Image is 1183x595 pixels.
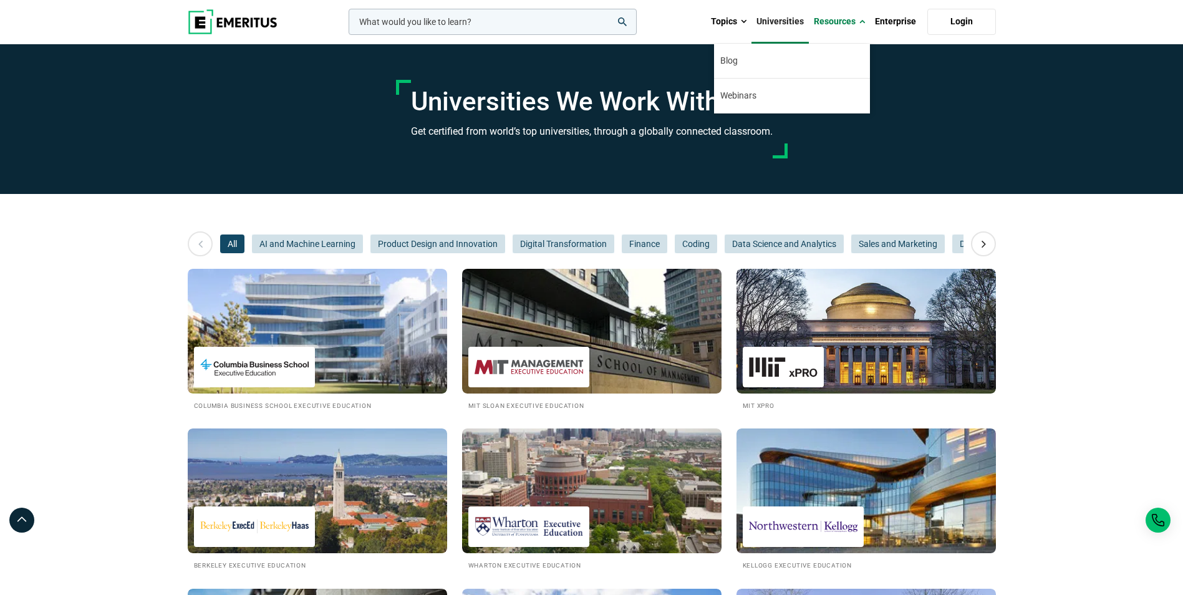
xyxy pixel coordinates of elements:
[188,269,447,394] img: Universities We Work With
[468,559,715,570] h2: Wharton Executive Education
[736,269,996,410] a: Universities We Work With MIT xPRO MIT xPRO
[194,559,441,570] h2: Berkeley Executive Education
[188,428,447,553] img: Universities We Work With
[188,269,447,410] a: Universities We Work With Columbia Business School Executive Education Columbia Business School E...
[736,269,996,394] img: Universities We Work With
[475,353,583,381] img: MIT Sloan Executive Education
[736,428,996,553] img: Universities We Work With
[252,235,363,253] button: AI and Machine Learning
[200,513,309,541] img: Berkeley Executive Education
[188,428,447,570] a: Universities We Work With Berkeley Executive Education Berkeley Executive Education
[725,235,844,253] button: Data Science and Analytics
[462,428,722,553] img: Universities We Work With
[714,44,870,78] a: Blog
[370,235,505,253] button: Product Design and Innovation
[194,400,441,410] h2: Columbia Business School Executive Education
[349,9,637,35] input: woocommerce-product-search-field-0
[200,353,309,381] img: Columbia Business School Executive Education
[411,123,773,140] h3: Get certified from world’s top universities, through a globally connected classroom.
[749,353,818,381] img: MIT xPRO
[411,86,773,117] h1: Universities We Work With
[675,235,717,253] button: Coding
[622,235,667,253] button: Finance
[851,235,945,253] button: Sales and Marketing
[714,79,870,113] a: Webinars
[736,428,996,570] a: Universities We Work With Kellogg Executive Education Kellogg Executive Education
[513,235,614,253] button: Digital Transformation
[952,235,1033,253] button: Digital Marketing
[743,559,990,570] h2: Kellogg Executive Education
[749,513,857,541] img: Kellogg Executive Education
[743,400,990,410] h2: MIT xPRO
[462,269,722,410] a: Universities We Work With MIT Sloan Executive Education MIT Sloan Executive Education
[468,400,715,410] h2: MIT Sloan Executive Education
[462,269,722,394] img: Universities We Work With
[475,513,583,541] img: Wharton Executive Education
[220,235,244,253] button: All
[462,428,722,570] a: Universities We Work With Wharton Executive Education Wharton Executive Education
[927,9,996,35] a: Login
